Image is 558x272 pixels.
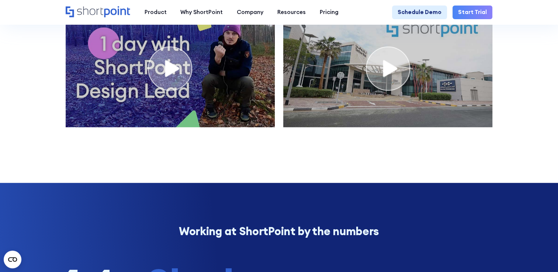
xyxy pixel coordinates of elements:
[66,6,131,18] a: Home
[148,46,192,91] img: video play icon
[392,6,447,20] a: Schedule Demo
[320,8,339,17] div: Pricing
[173,6,230,20] a: Why ShortPoint
[66,225,492,238] h2: Working at ShortPoint by the numbers
[521,237,558,272] iframe: Chat Widget
[237,8,263,17] div: Company
[230,6,270,20] a: Company
[366,46,410,91] img: video play icon
[138,6,174,20] a: Product
[277,8,306,17] div: Resources
[453,6,492,20] a: Start Trial
[144,8,166,17] div: Product
[283,10,492,127] a: open lightbox
[270,6,313,20] a: Resources
[180,8,223,17] div: Why ShortPoint
[313,6,346,20] a: Pricing
[66,10,275,127] a: open lightbox
[4,251,21,268] button: Open CMP widget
